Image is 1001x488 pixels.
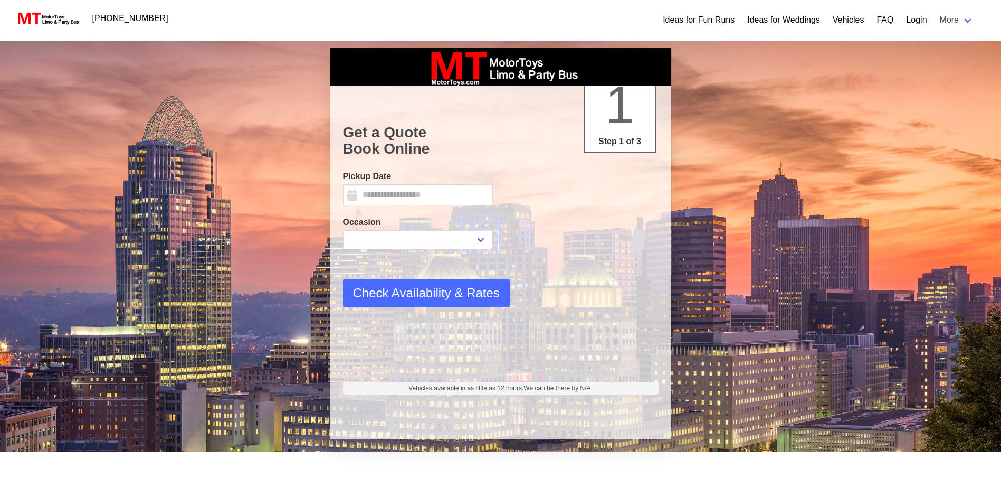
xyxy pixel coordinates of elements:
[408,383,593,393] span: Vehicles available in as little as 12 hours.
[422,48,580,86] img: box_logo_brand.jpeg
[343,279,510,307] button: Check Availability & Rates
[747,14,820,26] a: Ideas for Weddings
[86,8,175,29] a: [PHONE_NUMBER]
[605,75,635,134] span: 1
[876,14,893,26] a: FAQ
[343,124,659,157] h1: Get a Quote Book Online
[589,135,651,148] p: Step 1 of 3
[663,14,735,26] a: Ideas for Fun Runs
[343,216,493,229] label: Occasion
[933,10,980,31] a: More
[523,384,593,392] span: We can be there by N/A.
[15,11,80,26] img: MotorToys Logo
[343,170,493,183] label: Pickup Date
[353,284,500,303] span: Check Availability & Rates
[833,14,864,26] a: Vehicles
[906,14,927,26] a: Login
